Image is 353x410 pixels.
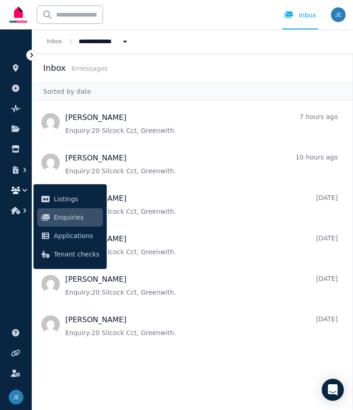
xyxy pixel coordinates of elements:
[43,62,66,74] h2: Inbox
[32,83,353,100] div: Sorted by date
[54,230,99,241] span: Applications
[284,11,316,20] div: Inbox
[47,38,62,45] a: Inbox
[37,190,103,208] a: Listings
[54,194,99,205] span: Listings
[65,112,338,135] a: [PERSON_NAME]7 hours agoEnquiry:20 Silcock Cct, Greenwith.
[71,65,108,72] span: 6 message s
[37,208,103,227] a: Enquiries
[37,227,103,245] a: Applications
[65,153,338,176] a: [PERSON_NAME]10 hours agoEnquiry:20 Silcock Cct, Greenwith.
[54,212,99,223] span: Enquiries
[65,233,338,256] a: [PERSON_NAME][DATE]Enquiry:20 Silcock Cct, Greenwith.
[9,390,23,404] img: Joe Egyud
[32,100,353,410] nav: Message list
[322,379,344,401] div: Open Intercom Messenger
[331,7,346,22] img: Joe Egyud
[65,274,338,297] a: [PERSON_NAME][DATE]Enquiry:20 Silcock Cct, Greenwith.
[7,3,29,26] img: RentBetter
[32,29,144,53] nav: Breadcrumb
[37,245,103,263] a: Tenant checks
[54,249,99,260] span: Tenant checks
[65,314,338,337] a: [PERSON_NAME][DATE]Enquiry:20 Silcock Cct, Greenwith.
[65,193,338,216] a: [PERSON_NAME][DATE]Enquiry:20 Silcock Cct, Greenwith.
